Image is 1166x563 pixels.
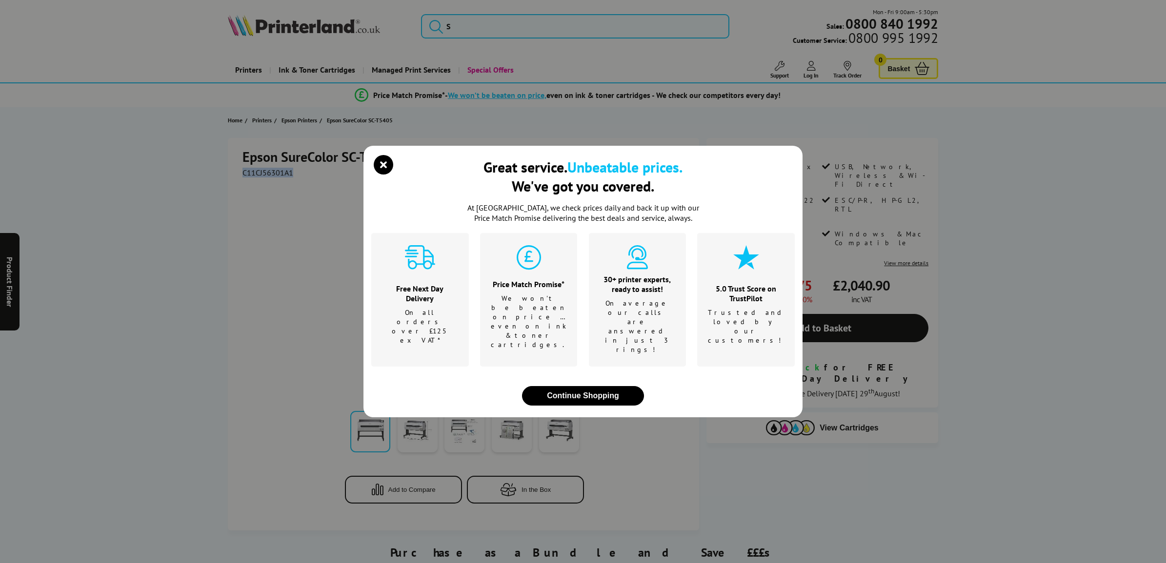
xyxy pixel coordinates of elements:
p: At [GEOGRAPHIC_DATA], we check prices daily and back it up with our Price Match Promise deliverin... [461,203,705,223]
div: 30+ printer experts, ready to assist! [601,274,674,294]
p: On all orders over £125 ex VAT* [383,308,457,345]
div: Great service. We've got you covered. [483,157,683,195]
div: 5.0 Trust Score on TrustPilot [708,284,784,303]
p: Trusted and loved by our customers! [708,308,784,345]
b: Unbeatable prices. [567,157,683,176]
div: Free Next Day Delivery [383,284,457,303]
p: On average our calls are answered in just 3 rings! [601,299,674,354]
p: We won't be beaten on price …even on ink & toner cartridges. [491,294,567,349]
button: close modal [522,386,644,406]
button: close modal [376,157,391,172]
div: Price Match Promise* [491,279,567,289]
